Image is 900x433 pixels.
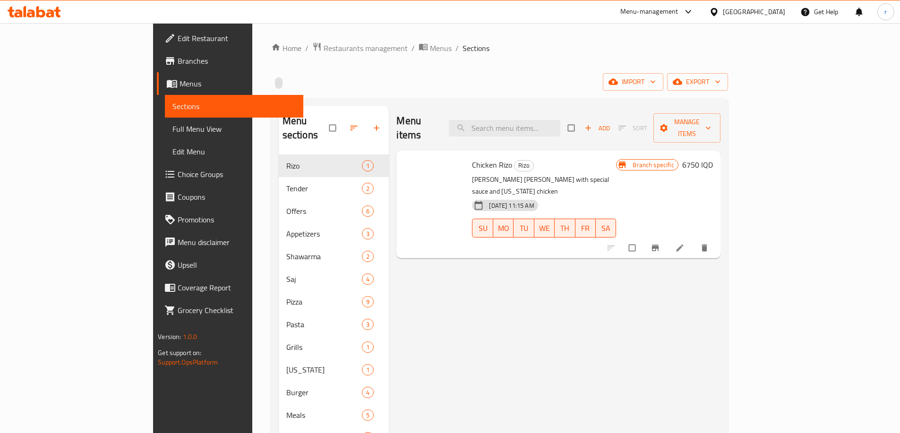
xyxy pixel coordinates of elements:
div: items [362,341,374,353]
span: 6 [362,207,373,216]
span: 5 [362,411,373,420]
span: 4 [362,275,373,284]
span: Restaurants management [324,42,408,54]
span: Select all sections [324,119,343,137]
a: Choice Groups [157,163,303,186]
a: Edit Restaurant [157,27,303,50]
div: Rizo1 [279,154,389,177]
span: Chicken Rizo [472,158,512,172]
div: Offers [286,205,362,217]
span: SU [476,221,489,235]
li: / [455,42,459,54]
h2: Menu items [396,114,437,142]
div: items [362,205,374,217]
span: Promotions [178,214,296,225]
a: Menu disclaimer [157,231,303,254]
span: Menu disclaimer [178,237,296,248]
span: Grocery Checklist [178,305,296,316]
a: Edit Menu [165,140,303,163]
div: Grills [286,341,362,353]
div: items [362,296,374,307]
a: Promotions [157,208,303,231]
a: Sections [165,95,303,118]
span: Coupons [178,191,296,203]
button: delete [694,238,717,258]
div: Offers6 [279,200,389,222]
a: Branches [157,50,303,72]
div: [US_STATE]1 [279,358,389,381]
span: 3 [362,229,373,238]
span: 4 [362,388,373,397]
span: Version: [158,331,181,343]
button: Add [582,121,612,136]
span: Menus [430,42,452,54]
div: Pasta3 [279,313,389,336]
span: r [884,7,887,17]
span: Edit Menu [172,146,296,157]
span: 2 [362,252,373,261]
a: Restaurants management [312,42,408,54]
div: Meals5 [279,404,389,426]
button: WE [534,219,555,238]
span: 1 [362,161,373,170]
span: Sections [463,42,489,54]
span: Add [584,123,610,134]
div: Appetizers3 [279,222,389,245]
div: items [362,319,374,330]
span: Upsell [178,259,296,271]
div: items [362,160,374,171]
div: Shawarma [286,251,362,262]
div: Shawarma2 [279,245,389,268]
div: items [362,251,374,262]
a: Grocery Checklist [157,299,303,322]
div: items [362,364,374,375]
span: MO [497,221,510,235]
span: Tender [286,183,362,194]
span: Menus [180,78,296,89]
div: Rizo [514,160,534,171]
button: export [667,73,728,91]
span: 2 [362,184,373,193]
nav: breadcrumb [271,42,728,54]
div: Pizza [286,296,362,307]
button: Manage items [653,113,720,143]
div: Pizza9 [279,290,389,313]
button: SU [472,219,493,238]
div: Tender2 [279,177,389,200]
span: [US_STATE] [286,364,362,375]
span: TH [558,221,571,235]
span: Manage items [661,116,713,140]
span: Select section first [612,121,653,136]
span: Pasta [286,319,362,330]
span: Meals [286,409,362,421]
div: items [362,409,374,421]
div: items [362,273,374,285]
span: Select section [562,119,582,137]
span: Select to update [623,239,643,257]
span: Edit Restaurant [178,33,296,44]
a: Edit menu item [675,243,686,253]
button: SA [596,219,616,238]
h2: Menu sections [283,114,330,142]
span: Add item [582,121,612,136]
button: MO [493,219,514,238]
div: Burger [286,387,362,398]
span: Get support on: [158,347,201,359]
div: [GEOGRAPHIC_DATA] [723,7,785,17]
span: 9 [362,297,373,306]
span: Branch specific [629,161,677,170]
h6: 6750 IQD [682,158,713,171]
button: FR [575,219,596,238]
div: items [362,183,374,194]
button: Add section [366,118,389,138]
div: Appetizers [286,228,362,239]
button: import [603,73,663,91]
span: 1.0.0 [183,331,197,343]
div: Menu-management [620,6,678,17]
div: Burger4 [279,381,389,404]
span: Rizo [286,160,362,171]
span: 1 [362,343,373,352]
span: 1 [362,365,373,374]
